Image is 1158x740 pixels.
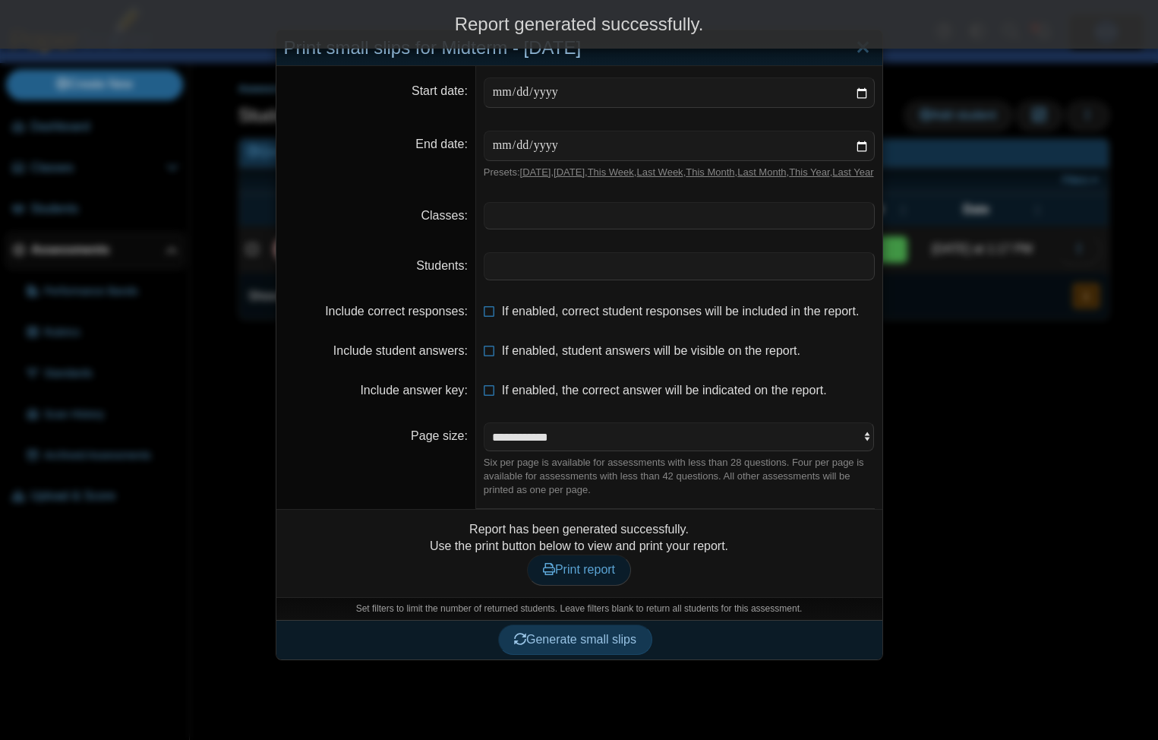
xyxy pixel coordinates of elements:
[520,166,551,178] a: [DATE]
[527,555,631,585] a: Print report
[502,305,860,318] span: If enabled, correct student responses will be included in the report.
[484,456,875,498] div: Six per page is available for assessments with less than 28 questions. Four per page is available...
[588,166,634,178] a: This Week
[686,166,734,178] a: This Month
[276,597,882,620] div: Set filters to limit the number of returned students. Leave filters blank to return all students ...
[325,305,468,318] label: Include correct responses
[484,202,875,229] tags: ​
[832,166,873,178] a: Last Year
[498,625,652,655] button: Generate small slips
[484,252,875,280] tags: ​
[360,384,467,397] label: Include answer key
[333,344,468,357] label: Include student answers
[737,166,786,178] a: Last Month
[415,138,468,150] label: End date
[284,521,875,586] div: Report has been generated successfully. Use the print button below to view and print your report.
[502,384,827,397] span: If enabled, the correct answer will be indicated on the report.
[421,209,467,222] label: Classes
[411,429,468,442] label: Page size
[636,166,683,178] a: Last Week
[412,84,468,97] label: Start date
[554,166,585,178] a: [DATE]
[416,259,468,272] label: Students
[789,166,830,178] a: This Year
[11,11,1147,37] div: Report generated successfully.
[502,344,800,357] span: If enabled, student answers will be visible on the report.
[514,633,636,646] span: Generate small slips
[543,563,615,576] span: Print report
[484,166,875,179] div: Presets: , , , , , , ,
